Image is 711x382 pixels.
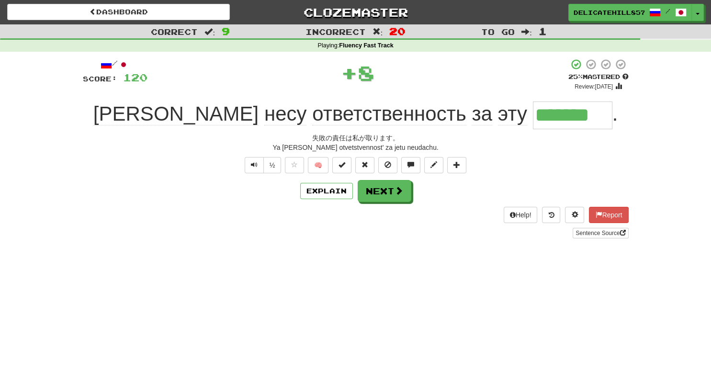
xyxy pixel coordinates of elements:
[222,25,230,37] span: 9
[285,157,304,173] button: Favorite sentence (alt+f)
[498,102,527,125] span: эту
[481,27,515,36] span: To go
[93,102,259,125] span: [PERSON_NAME]
[389,25,406,37] span: 20
[300,183,353,199] button: Explain
[83,133,629,143] div: 失敗の責任は私が取ります。
[308,157,328,173] button: 🧠
[575,83,613,90] small: Review: [DATE]
[7,4,230,20] a: Dashboard
[263,157,282,173] button: ½
[573,228,628,238] a: Sentence Source
[378,157,397,173] button: Ignore sentence (alt+i)
[243,157,282,173] div: Text-to-speech controls
[401,157,420,173] button: Discuss sentence (alt+u)
[574,8,644,17] span: DelicateHill8572
[358,61,374,85] span: 8
[355,157,374,173] button: Reset to 0% Mastered (alt+r)
[447,157,466,173] button: Add to collection (alt+a)
[568,73,583,80] span: 25 %
[472,102,492,125] span: за
[123,71,147,83] span: 120
[666,8,670,14] span: /
[83,75,117,83] span: Score:
[358,180,411,202] button: Next
[264,102,307,125] span: несу
[312,102,466,125] span: ответственность
[504,207,538,223] button: Help!
[332,157,351,173] button: Set this sentence to 100% Mastered (alt+m)
[339,42,393,49] strong: Fluency Fast Track
[244,4,467,21] a: Clozemaster
[589,207,628,223] button: Report
[83,58,147,70] div: /
[341,58,358,87] span: +
[372,28,383,36] span: :
[568,73,629,81] div: Mastered
[83,143,629,152] div: Ya [PERSON_NAME] otvetstvennost' za jetu neudachu.
[568,4,692,21] a: DelicateHill8572 /
[521,28,532,36] span: :
[539,25,547,37] span: 1
[204,28,215,36] span: :
[305,27,366,36] span: Incorrect
[245,157,264,173] button: Play sentence audio (ctl+space)
[612,102,618,125] span: .
[542,207,560,223] button: Round history (alt+y)
[151,27,198,36] span: Correct
[424,157,443,173] button: Edit sentence (alt+d)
